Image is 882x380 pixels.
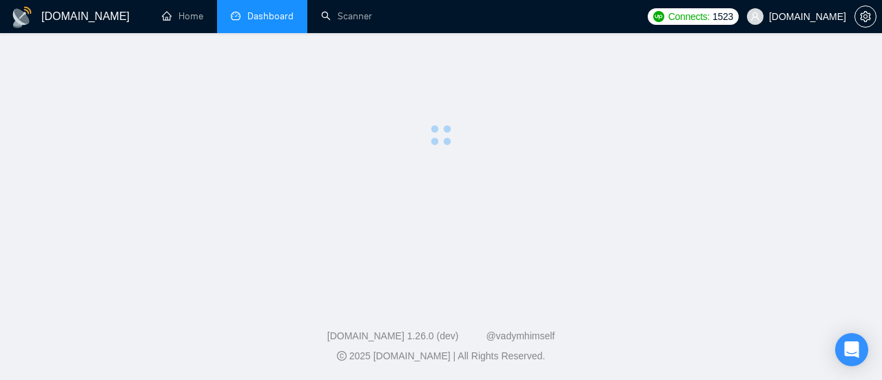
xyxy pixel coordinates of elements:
a: [DOMAIN_NAME] 1.26.0 (dev) [327,330,459,341]
span: copyright [337,351,347,361]
span: 1523 [712,9,733,24]
button: setting [854,6,876,28]
a: setting [854,11,876,22]
a: homeHome [162,10,203,22]
img: upwork-logo.png [653,11,664,22]
span: dashboard [231,11,240,21]
a: @vadymhimself [486,330,555,341]
a: searchScanner [321,10,372,22]
span: Connects: [668,9,710,24]
img: logo [11,6,33,28]
span: user [750,12,760,21]
span: Dashboard [247,10,294,22]
div: 2025 [DOMAIN_NAME] | All Rights Reserved. [11,349,871,363]
div: Open Intercom Messenger [835,333,868,366]
span: setting [855,11,876,22]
